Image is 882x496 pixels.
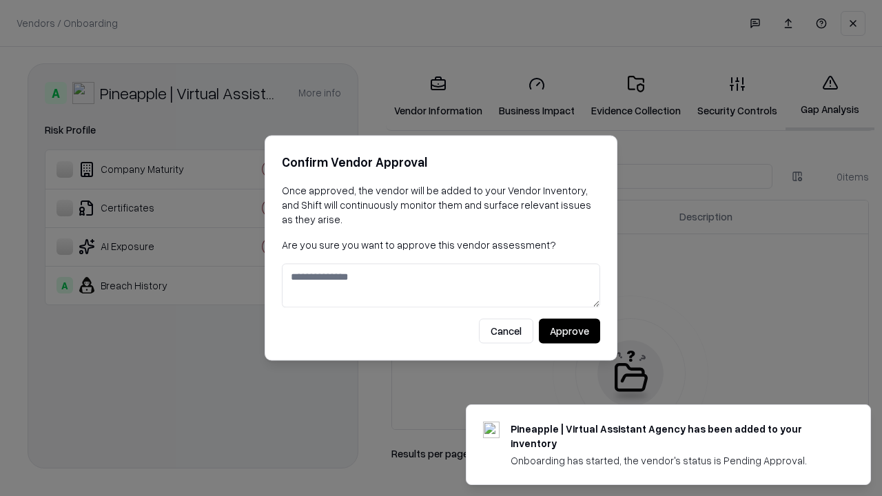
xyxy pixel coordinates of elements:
[511,422,837,451] div: Pineapple | Virtual Assistant Agency has been added to your inventory
[282,238,600,252] p: Are you sure you want to approve this vendor assessment?
[511,453,837,468] div: Onboarding has started, the vendor's status is Pending Approval.
[483,422,500,438] img: trypineapple.com
[539,319,600,344] button: Approve
[479,319,533,344] button: Cancel
[282,152,600,172] h2: Confirm Vendor Approval
[282,183,600,227] p: Once approved, the vendor will be added to your Vendor Inventory, and Shift will continuously mon...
